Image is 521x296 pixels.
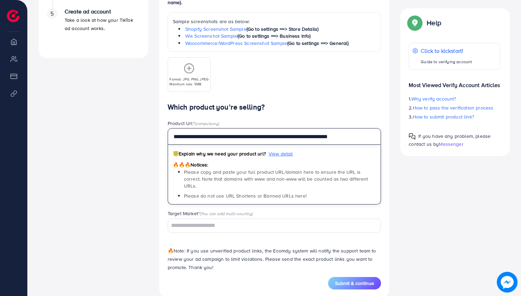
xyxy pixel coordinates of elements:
[409,17,421,29] img: Popup guide
[184,192,307,199] span: Please do not use URL Shortens or Banned URLs here!
[421,47,472,55] p: Click to kickstart!
[413,104,494,111] span: How to pass the verification process
[173,150,266,157] span: Explain why we need your product url?
[409,75,500,89] p: Most Viewed Verify Account Articles
[173,161,208,168] span: Notices:
[169,77,208,82] p: Format: JPG, PNG, JPEG
[65,8,140,15] h4: Create ad account
[65,16,140,32] p: Take a look at how your TikTok ad account works.
[238,32,310,39] span: (Go to settings ==> Business Info)
[173,17,376,26] p: Sample screenshots are as below:
[411,95,456,102] span: Why verify account?
[421,58,472,66] p: Guide to verifying account
[50,10,54,18] span: 5
[287,40,348,47] span: (Go to settings ==> General)
[39,8,148,50] li: Create ad account
[328,277,381,289] button: Submit & continue
[427,19,441,27] p: Help
[185,32,238,39] a: Wix Screenshot Sample
[168,247,381,271] p: Note: If you use unverified product links, the Ecomdy system will notify the support team to revi...
[413,113,474,120] span: How to submit product link?
[409,133,491,147] span: If you have any problem, please contact us by
[168,103,381,112] h4: Which product you’re selling?
[185,40,287,47] a: Woocommerce/WordPress Screenshot Sample
[168,210,253,217] label: Target Market
[409,95,500,103] p: 1.
[409,113,500,121] p: 3.
[246,26,318,32] span: (Go to settings ==> Store Details)
[185,26,246,32] a: Shopify Screenshot Sample
[173,150,179,157] span: 😇
[169,82,208,86] p: Maximum size: 5MB
[195,120,220,126] span: (compulsory)
[335,280,374,287] span: Submit & continue
[439,141,463,147] span: Messenger
[173,161,190,168] span: 🔥🔥🔥
[184,169,368,190] span: Please copy and paste your full product URL/domain here to ensure the URL is correct. Note that d...
[497,272,518,293] img: image
[168,219,381,233] div: Search for option
[200,210,253,217] span: (You can add multi-country)
[409,133,416,140] img: Popup guide
[168,247,174,254] span: 🔥
[168,120,220,127] label: Product Url
[269,150,293,157] span: View detail
[409,104,500,112] p: 2.
[7,10,19,22] img: logo
[169,220,372,231] input: Search for option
